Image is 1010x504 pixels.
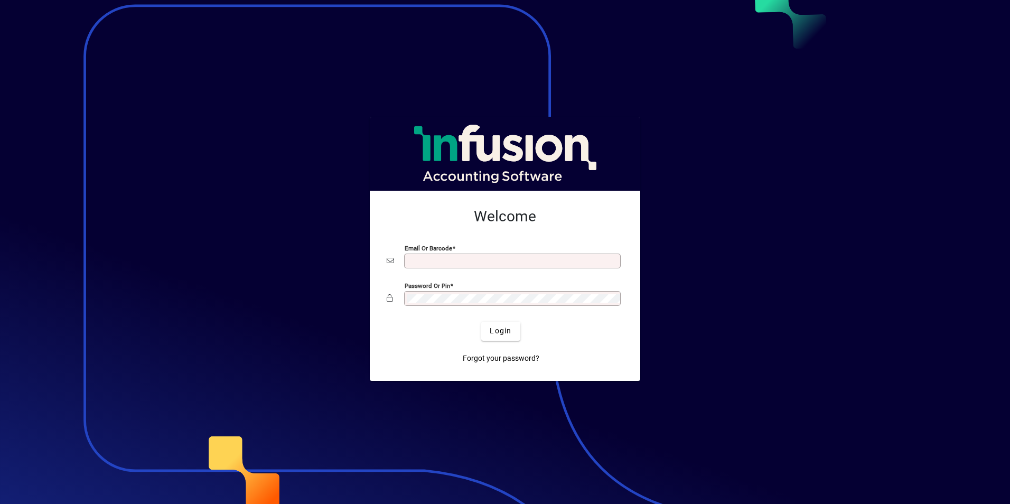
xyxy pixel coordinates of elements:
span: Login [490,325,511,337]
button: Login [481,322,520,341]
mat-label: Password or Pin [405,282,450,289]
h2: Welcome [387,208,623,226]
a: Forgot your password? [459,349,544,368]
mat-label: Email or Barcode [405,244,452,251]
span: Forgot your password? [463,353,539,364]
